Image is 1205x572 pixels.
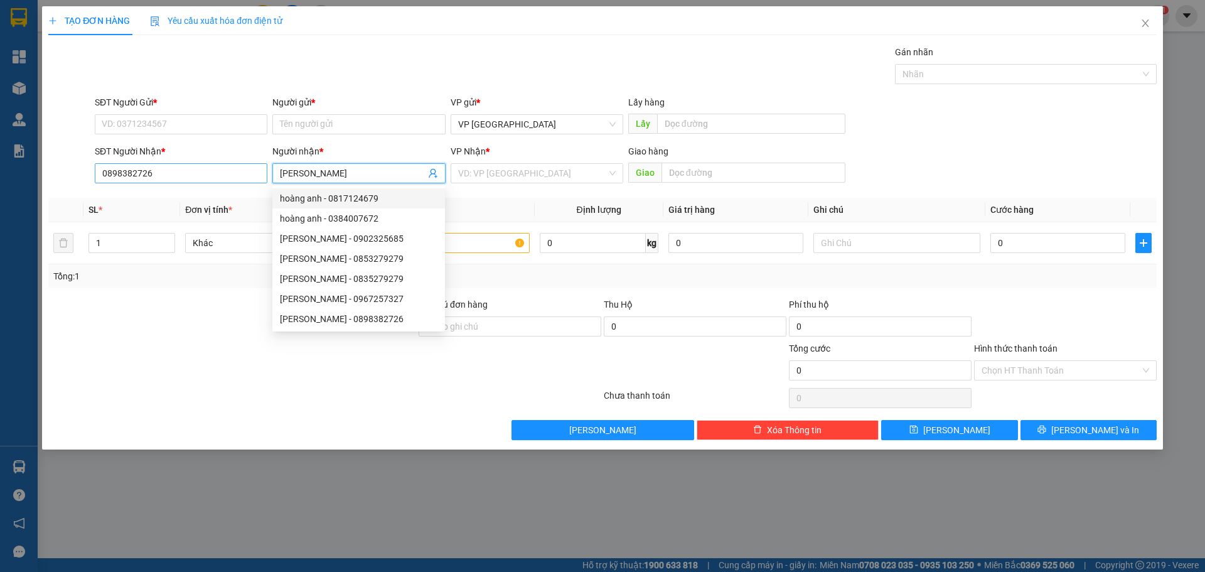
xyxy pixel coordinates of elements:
span: user-add [428,168,438,178]
span: Định lượng [577,205,621,215]
span: [PERSON_NAME] và In [1051,423,1139,437]
input: Dọc đường [661,163,845,183]
span: VP Nhận [451,146,486,156]
div: hoàng anh - 0817124679 [272,188,445,208]
span: Đơn vị tính [185,205,232,215]
div: VP gửi [451,95,623,109]
span: Yêu cầu xuất hóa đơn điện tử [150,16,282,26]
span: VP Sài Gòn [458,115,616,134]
button: printer[PERSON_NAME] và In [1020,420,1157,440]
span: delete [753,425,762,435]
span: SL [88,205,99,215]
div: Chưa thanh toán [602,389,788,411]
span: plus [1136,238,1151,248]
span: close [1140,18,1150,28]
div: Người gửi [272,95,445,109]
span: Giao hàng [628,146,668,156]
input: 0 [668,233,803,253]
span: Xóa Thông tin [767,423,822,437]
button: delete [53,233,73,253]
img: icon [150,16,160,26]
span: [PERSON_NAME] [569,423,636,437]
span: Cước hàng [990,205,1034,215]
div: SĐT Người Nhận [95,144,267,158]
span: Lấy hàng [628,97,665,107]
button: plus [1135,233,1152,253]
span: Tổng cước [789,343,830,353]
span: Giá trị hàng [668,205,715,215]
div: [PERSON_NAME] - 0902325685 [280,232,437,246]
span: plus [48,16,57,25]
span: [PERSON_NAME] [923,423,990,437]
div: [PERSON_NAME] - 0835279279 [280,272,437,286]
div: Hoàng Anh - 0902325685 [272,229,445,249]
label: Gán nhãn [895,47,933,57]
span: save [909,425,918,435]
span: TẠO ĐƠN HÀNG [48,16,130,26]
th: Ghi chú [808,198,985,222]
input: Dọc đường [657,114,845,134]
span: Thu Hộ [604,299,633,310]
div: [PERSON_NAME] - 0853279279 [280,252,437,266]
label: Ghi chú đơn hàng [419,299,488,310]
div: Phí thu hộ [789,298,972,316]
div: Người nhận [272,144,445,158]
label: Hình thức thanh toán [974,343,1058,353]
span: kg [646,233,658,253]
div: Hoàng Anh - 0967257327 [272,289,445,309]
div: Tổng: 1 [53,269,465,283]
button: deleteXóa Thông tin [697,420,879,440]
div: hoàng anh - 0817124679 [280,192,437,205]
div: hoàng anh - 0384007672 [280,212,437,225]
input: Ghi Chú [813,233,980,253]
span: Lấy [628,114,657,134]
span: Giao [628,163,661,183]
span: Khác [193,234,345,252]
div: SĐT Người Gửi [95,95,267,109]
input: Ghi chú đơn hàng [419,316,601,337]
button: save[PERSON_NAME] [881,420,1017,440]
div: Hoàng Ánh - 0835279279 [272,269,445,289]
div: [PERSON_NAME] - 0898382726 [280,312,437,326]
input: VD: Bàn, Ghế [362,233,529,253]
div: [PERSON_NAME] - 0967257327 [280,292,437,306]
div: Hoàng Anh - 0898382726 [272,309,445,329]
button: Close [1128,6,1163,41]
button: [PERSON_NAME] [511,420,694,440]
div: Hoàng Anh - 0853279279 [272,249,445,269]
div: hoàng anh - 0384007672 [272,208,445,229]
span: printer [1037,425,1046,435]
